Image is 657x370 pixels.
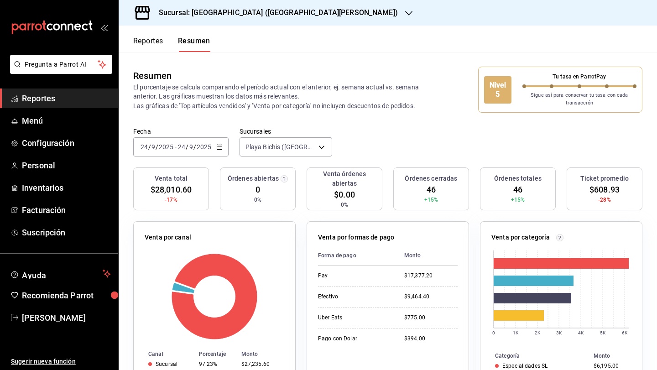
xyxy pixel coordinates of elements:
div: $6,195.00 [594,363,627,369]
span: 46 [427,183,436,196]
th: Canal [134,349,195,359]
th: Porcentaje [195,349,238,359]
th: Monto [590,351,642,361]
span: Reportes [22,92,111,104]
text: 2K [535,330,541,335]
span: $0.00 [334,188,355,201]
text: 6K [622,330,628,335]
span: Pregunta a Parrot AI [25,60,98,69]
span: Inventarios [22,182,111,194]
div: $394.00 [404,335,458,343]
span: / [148,143,151,151]
div: $17,377.20 [404,272,458,280]
th: Monto [397,246,458,266]
label: Sucursales [240,128,332,135]
h3: Venta total [155,174,188,183]
input: -- [189,143,193,151]
input: ---- [158,143,174,151]
span: Sugerir nueva función [11,357,111,366]
span: / [156,143,158,151]
span: Playa Bichis ([GEOGRAPHIC_DATA][PERSON_NAME]) [245,142,315,151]
div: 97.23% [199,361,234,367]
text: 5K [600,330,606,335]
span: / [186,143,188,151]
span: Personal [22,159,111,172]
div: Uber Eats [318,314,390,322]
h3: Venta órdenes abiertas [311,169,378,188]
th: Forma de pago [318,246,397,266]
div: $27,235.60 [241,361,281,367]
div: Especialidades SL [502,363,547,369]
div: Sucursal [156,361,177,367]
div: $775.00 [404,314,458,322]
span: -28% [598,196,611,204]
input: ---- [196,143,212,151]
span: [PERSON_NAME] [22,312,111,324]
span: 46 [513,183,522,196]
span: Menú [22,115,111,127]
th: Monto [238,349,295,359]
a: Pregunta a Parrot AI [6,66,112,76]
text: 1K [513,330,519,335]
span: Recomienda Parrot [22,289,111,302]
p: Venta por canal [145,233,191,242]
span: Suscripción [22,226,111,239]
span: 0% [341,201,348,209]
input: -- [140,143,148,151]
span: -17% [165,196,177,204]
span: 0 [255,183,260,196]
text: 4K [578,330,584,335]
span: / [193,143,196,151]
div: $9,464.40 [404,293,458,301]
span: +15% [511,196,525,204]
span: - [175,143,177,151]
div: Resumen [133,69,172,83]
span: $608.93 [589,183,620,196]
text: 3K [556,330,562,335]
p: Sigue así para conservar tu tasa con cada transacción [522,92,637,107]
span: Facturación [22,204,111,216]
div: navigation tabs [133,36,210,52]
button: Reportes [133,36,163,52]
h3: Órdenes totales [494,174,542,183]
span: 0% [254,196,261,204]
p: Venta por categoría [491,233,550,242]
h3: Ticket promedio [580,174,629,183]
span: Configuración [22,137,111,149]
button: Resumen [178,36,210,52]
button: open_drawer_menu [100,24,108,31]
p: El porcentaje se calcula comparando el período actual con el anterior, ej. semana actual vs. sema... [133,83,430,110]
p: Venta por formas de pago [318,233,394,242]
th: Categoría [480,351,590,361]
span: Ayuda [22,268,99,279]
div: Nivel 5 [484,76,511,104]
div: Pay [318,272,390,280]
div: Pago con Dolar [318,335,390,343]
label: Fecha [133,128,229,135]
text: 0 [492,330,495,335]
span: $28,010.60 [151,183,192,196]
button: Pregunta a Parrot AI [10,55,112,74]
div: Efectivo [318,293,390,301]
span: +15% [424,196,438,204]
input: -- [151,143,156,151]
h3: Sucursal: [GEOGRAPHIC_DATA] ([GEOGRAPHIC_DATA][PERSON_NAME]) [151,7,398,18]
p: Tu tasa en ParrotPay [522,73,637,81]
h3: Órdenes cerradas [405,174,457,183]
h3: Órdenes abiertas [228,174,279,183]
input: -- [177,143,186,151]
